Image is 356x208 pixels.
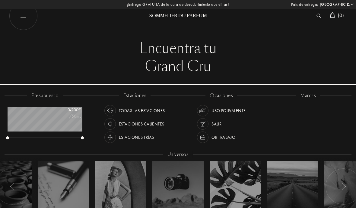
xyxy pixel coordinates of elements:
img: burger_white.png [9,2,38,30]
span: ( 0 ) [338,12,344,18]
div: marcas [296,92,320,99]
img: usage_occasion_party_white.svg [199,120,207,128]
div: Universos [163,151,193,158]
img: usage_season_hot_white.svg [106,120,114,128]
div: Salir [211,118,221,130]
div: Grand Cru [14,57,342,76]
img: usage_season_average_white.svg [106,106,114,115]
div: Sommelier du Parfum [142,13,214,19]
div: 0 - 200 € [51,107,81,113]
div: Estaciones frías [119,132,154,143]
img: search_icn_white.svg [316,14,321,18]
img: arr_left.svg [10,183,15,190]
span: País de entrega: [291,2,318,8]
div: Estaciones calientes [119,118,164,130]
div: ocasiones [205,92,237,99]
div: /50mL [51,113,81,119]
img: usage_occasion_all_white.svg [199,106,207,115]
div: Uso polivalente [211,105,246,116]
img: arr_left.svg [341,183,346,190]
div: or trabajo [211,132,235,143]
img: usage_occasion_work_white.svg [199,133,207,141]
div: Encuentra tu [14,39,342,57]
img: usage_season_cold_white.svg [106,133,114,141]
div: Todas las estaciones [119,105,165,116]
div: presupuesto [27,92,63,99]
div: estaciones [119,92,151,99]
img: cart_white.svg [330,12,335,18]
